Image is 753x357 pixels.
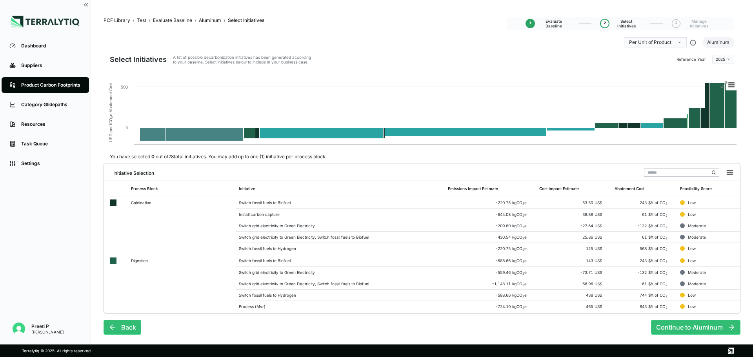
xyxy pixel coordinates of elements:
[522,237,524,240] sub: 2
[104,154,333,160] div: You have selected out of 28 total initiatives. You may add up to one (1) initiative per process b...
[688,293,696,297] div: Low
[648,293,668,297] span: $/t of CO
[239,223,442,228] div: Switch grid electricity to Green Electricity
[666,295,668,298] sub: 2
[615,281,674,286] div: 61
[108,83,113,142] span: USD per tCO e Abatement Cost
[522,214,524,217] sub: 2
[448,212,533,217] div: -644.08
[666,202,668,205] sub: 2
[615,212,674,217] div: 61
[595,304,602,309] span: US$
[615,223,674,228] div: -132
[21,43,81,49] div: Dashboard
[448,200,533,205] div: -220.75
[702,37,734,48] button: Aluminum
[239,235,442,239] div: Switch grid electricity to Green Electricity, Switch fossil fuels to Biofuel
[448,304,533,309] div: -724.10
[539,246,608,251] div: 125
[9,319,28,338] button: Open user button
[125,125,128,130] text: 0
[615,304,674,309] div: 643
[522,272,524,275] sub: 2
[666,237,668,240] sub: 2
[648,281,668,286] span: $/t of CO
[595,293,602,297] span: US$
[666,283,668,287] sub: 2
[133,17,135,24] span: ›
[131,200,215,205] div: Calcination
[595,212,602,217] span: US$
[672,16,715,31] button: 3Manage Initiatives
[21,62,81,69] div: Suppliers
[539,223,608,228] div: -27.64
[522,225,524,229] sub: 2
[149,17,151,24] span: ›
[648,258,668,263] span: $/t of CO
[239,200,442,205] div: Switch fossil fuels to Biofuel
[104,320,141,335] button: Back
[137,17,146,24] a: Test
[522,202,524,205] sub: 2
[666,260,668,263] sub: 2
[448,223,533,228] div: -209.80
[539,200,608,205] div: 53.50
[448,246,533,251] div: -220.75
[21,141,81,147] div: Task Queue
[529,21,531,26] span: 1
[131,186,158,191] div: Process Block
[666,306,668,310] sub: 2
[539,270,608,275] div: -73.71
[651,320,740,335] button: Continue to Aluminum
[604,21,606,26] span: 2
[522,283,524,287] sub: 2
[110,55,167,64] div: Select Initiatives
[512,235,527,239] span: kgCO e
[595,235,602,239] span: US$
[239,212,442,217] div: Install carbon capture
[648,212,668,217] span: $/t of CO
[595,223,602,228] span: US$
[666,272,668,275] sub: 2
[104,17,130,24] a: PCF Library
[153,17,192,24] div: Evaluate Baseline
[224,17,226,24] span: ›
[615,258,674,263] div: 243
[512,281,527,286] span: kgCO e
[150,154,155,159] span: 0
[512,258,527,263] span: kgCO e
[448,258,533,263] div: -588.66
[615,293,674,297] div: 744
[688,223,706,228] div: Moderate
[448,281,533,286] div: -1,148.11
[195,17,196,24] span: ›
[239,246,442,251] div: Switch fossil fuels to Hydrogen
[13,323,25,335] img: Preeti P
[31,323,64,330] div: Preeti P
[601,16,641,31] button: 2Select Initiatives
[648,200,668,205] span: $/t of CO
[624,37,687,47] button: Per Unit of Product
[712,55,734,63] button: 2025
[648,270,668,275] span: $/t of CO
[615,186,644,191] div: Abatement Cost
[615,246,674,251] div: 568
[595,258,602,263] span: US$
[539,212,608,217] div: 38.88
[688,246,696,251] div: Low
[666,248,668,252] sub: 2
[228,17,264,24] span: Select Initiatives
[107,167,154,176] div: Initiative Selection
[677,55,734,63] div: Reference Year
[526,16,569,31] button: 1Evaluate Baseline
[512,293,527,297] span: kgCO e
[239,281,442,286] div: Switch grid electricity to Green Electricity, Switch fossil fuels to Biofuel
[512,200,527,205] span: kgCO e
[688,235,706,239] div: Moderate
[688,258,696,263] div: Low
[522,260,524,263] sub: 2
[522,306,524,310] sub: 2
[539,281,608,286] div: 68.96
